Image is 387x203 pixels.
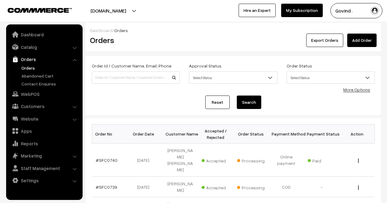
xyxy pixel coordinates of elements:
span: Accepted [202,183,232,191]
th: Action [339,125,375,143]
button: Export Orders [306,34,343,47]
span: Paid [308,156,338,164]
td: [DATE] [127,177,163,197]
div: / [90,27,377,34]
a: Reports [8,138,80,149]
a: #SFC0740 [96,158,117,163]
a: Add Order [347,34,377,47]
td: - [304,177,340,197]
label: Order Id / Customer Name, Email, Phone [92,63,171,69]
td: Online payment [269,143,304,177]
span: Select Status [287,72,374,83]
a: Dashboard [90,28,112,33]
td: COD [269,177,304,197]
button: Search [237,96,261,109]
span: Processing [237,183,268,191]
a: More Options [343,87,370,92]
span: Orders [114,28,128,33]
a: Apps [8,125,80,136]
th: Payment Status [304,125,340,143]
th: Accepted / Rejected [198,125,233,143]
a: Orders [20,65,80,71]
span: Accepted [202,156,232,164]
a: Settings [8,175,80,186]
button: Govind . [330,3,382,18]
a: Staff Management [8,163,80,174]
img: Menu [358,186,359,190]
a: WebPOS [8,89,80,100]
label: Order Status [287,63,312,69]
a: Dashboard [8,29,80,40]
th: Customer Name [163,125,198,143]
a: Contact Enquires [20,81,80,87]
th: Payment Method [269,125,304,143]
label: Approval Status [189,63,221,69]
span: Select Status [287,71,375,84]
h2: Orders [90,35,179,45]
a: My Subscription [281,4,323,17]
span: Select Status [189,72,277,83]
a: Abandoned Cart [20,73,80,79]
a: #SFC0739 [96,184,117,190]
button: [DOMAIN_NAME] [69,3,147,18]
a: COMMMERCE [8,6,61,13]
td: [PERSON_NAME] [PERSON_NAME] [163,143,198,177]
th: Order Date [127,125,163,143]
a: Website [8,113,80,124]
th: Order Status [233,125,269,143]
a: Marketing [8,150,80,161]
a: Customers [8,101,80,112]
a: Catalog [8,42,80,53]
img: COMMMERCE [8,8,72,13]
a: Reset [205,96,230,109]
a: Orders [8,54,80,65]
td: [PERSON_NAME] [163,177,198,197]
input: Order Id / Customer Name / Customer Email / Customer Phone [92,71,180,84]
td: [DATE] [127,143,163,177]
a: Hire an Expert [239,4,276,17]
img: Menu [358,159,359,163]
span: Processing [237,156,268,164]
img: user [370,6,379,15]
span: Select Status [189,71,277,84]
th: Order No [92,125,128,143]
